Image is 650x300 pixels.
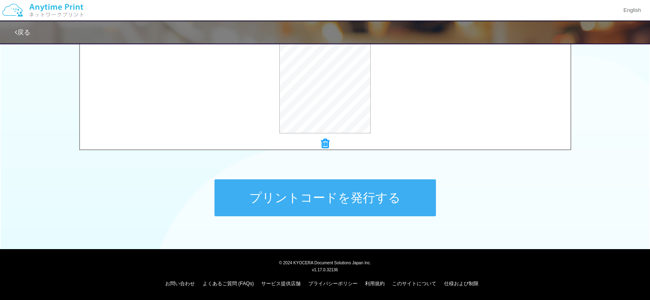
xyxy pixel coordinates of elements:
button: プリントコードを発行する [214,179,436,216]
a: プライバシーポリシー [308,281,358,286]
a: お問い合わせ [165,281,195,286]
span: v1.17.0.32136 [312,267,338,272]
a: 戻る [15,29,30,36]
span: © 2024 KYOCERA Document Solutions Japan Inc. [279,260,371,265]
a: このサイトについて [392,281,436,286]
a: 仕様および制限 [444,281,479,286]
a: よくあるご質問 (FAQs) [203,281,254,286]
a: サービス提供店舗 [261,281,301,286]
a: 利用規約 [365,281,385,286]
